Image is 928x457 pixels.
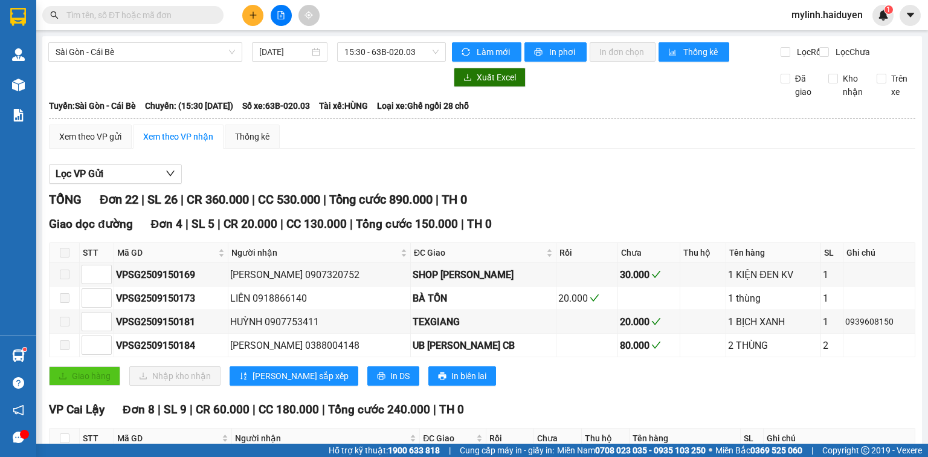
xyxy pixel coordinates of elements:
span: Miền Nam [557,444,706,457]
span: SL 9 [164,403,187,416]
span: In phơi [549,45,577,59]
span: 15:30 - 63B-020.03 [344,43,439,61]
td: VPSG2509150181 [114,310,228,334]
div: SHOP [PERSON_NAME] [413,267,554,282]
div: 2 THÙNG [728,338,819,353]
strong: 1900 633 818 [388,446,440,455]
span: Lọc Chưa [831,45,872,59]
th: Tên hàng [630,429,740,449]
span: CC 180.000 [259,403,319,416]
th: Thu hộ [582,429,630,449]
span: Miền Bắc [715,444,802,457]
span: Tổng cước 150.000 [356,217,458,231]
span: | [433,403,436,416]
img: warehouse-icon [12,349,25,362]
th: Chưa [534,429,582,449]
span: [PERSON_NAME] sắp xếp [253,369,349,383]
span: ĐC Giao [423,432,474,445]
div: 1 BỊCH XANH [728,314,819,329]
span: caret-down [905,10,916,21]
span: ĐC Giao [414,246,544,259]
sup: 1 [23,348,27,351]
button: downloadNhập kho nhận [129,366,221,386]
td: VPSG2509150184 [114,334,228,357]
img: warehouse-icon [12,48,25,61]
img: warehouse-icon [12,79,25,91]
td: VPSG2509150173 [114,287,228,310]
div: UB [PERSON_NAME] CB [413,338,554,353]
span: Kho nhận [838,72,868,99]
td: VPSG2509150169 [114,263,228,287]
div: TEXGIANG [413,314,554,329]
div: VP [GEOGRAPHIC_DATA] [103,10,226,39]
strong: 0369 525 060 [750,446,802,455]
button: printerIn phơi [524,42,587,62]
span: | [181,192,184,207]
button: syncLàm mới [452,42,521,62]
span: | [217,217,221,231]
span: CC 130.000 [286,217,347,231]
span: In DS [390,369,410,383]
span: check [651,270,661,279]
span: CR 360.000 [187,192,249,207]
span: | [449,444,451,457]
button: file-add [271,5,292,26]
div: HUỲNH 0907753411 [230,314,408,329]
div: 1 [823,267,841,282]
button: sort-ascending[PERSON_NAME] sắp xếp [230,366,358,386]
input: Tìm tên, số ĐT hoặc mã đơn [66,8,209,22]
span: | [461,217,464,231]
div: Thống kê [235,130,269,143]
span: check [651,340,661,350]
span: notification [13,404,24,416]
span: Người nhận [235,432,408,445]
span: printer [534,48,544,57]
span: | [190,403,193,416]
span: copyright [861,446,869,455]
button: printerIn biên lai [428,366,496,386]
span: | [323,192,326,207]
div: 1 [823,291,841,306]
span: Xuất Excel [477,71,516,84]
span: Đơn 4 [151,217,183,231]
span: Loại xe: Ghế ngồi 28 chỗ [377,99,469,112]
div: VPSG2509150184 [116,338,226,353]
div: HẰNG [10,25,95,39]
th: STT [80,243,114,263]
span: | [253,403,256,416]
input: 15/09/2025 [259,45,309,59]
span: bar-chart [668,48,678,57]
span: SL 26 [147,192,178,207]
span: printer [377,372,385,381]
div: BÀ TỒN [413,291,554,306]
th: Chưa [618,243,680,263]
div: HẰNG [103,39,226,54]
button: printerIn DS [367,366,419,386]
span: Tổng cước 240.000 [328,403,430,416]
div: 20.000 [620,314,678,329]
div: 1 KIỆN ĐEN KV [728,267,819,282]
span: TH 0 [439,403,464,416]
b: Tuyến: Sài Gòn - Cái Bè [49,101,136,111]
span: | [322,403,325,416]
th: SL [821,243,843,263]
span: ⚪️ [709,448,712,453]
span: Tổng cước 890.000 [329,192,433,207]
div: [PERSON_NAME] 0388004148 [230,338,408,353]
button: caret-down [900,5,921,26]
span: search [50,11,59,19]
div: VPSG2509150169 [116,267,226,282]
span: Cung cấp máy in - giấy in: [460,444,554,457]
span: Đơn 8 [123,403,155,416]
span: CR 20.000 [224,217,277,231]
span: message [13,432,24,443]
div: 1 thùng [728,291,819,306]
div: 1 [823,314,841,329]
div: 0933242570 [10,39,95,56]
span: Tài xế: HÙNG [319,99,368,112]
button: uploadGiao hàng [49,366,120,386]
div: LIÊN 0918866140 [230,291,408,306]
span: Lọc Rồi [792,45,825,59]
span: Gửi: [10,11,29,24]
div: 2 [823,338,841,353]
